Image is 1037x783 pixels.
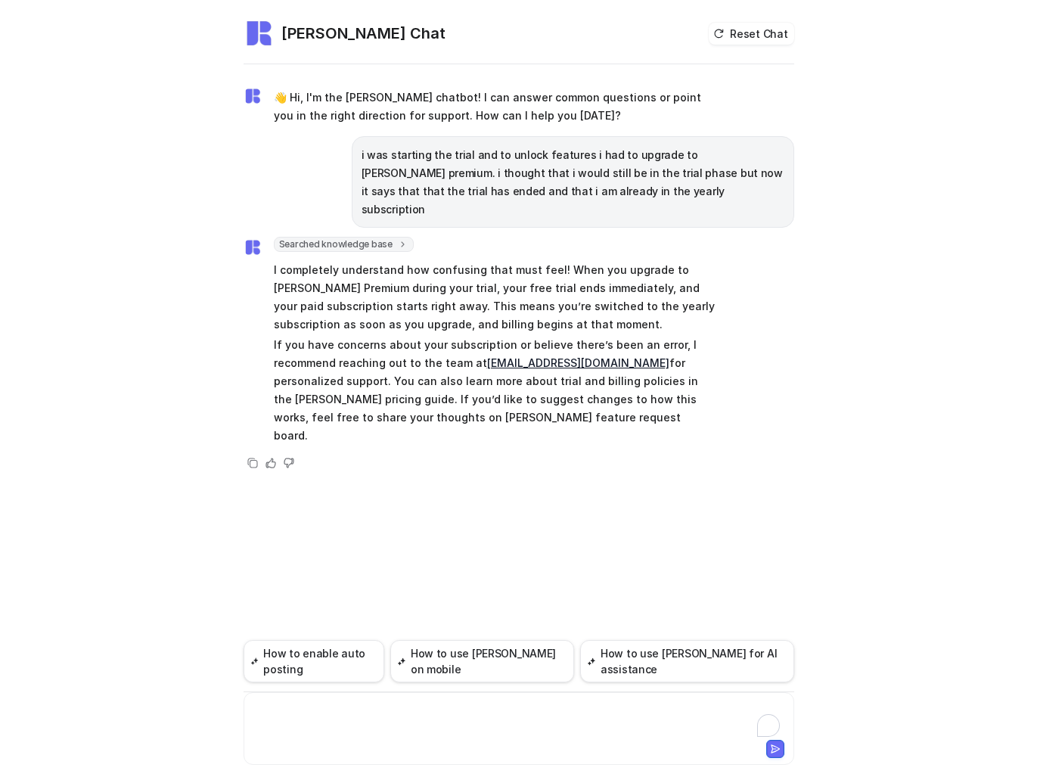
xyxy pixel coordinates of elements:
[580,640,793,682] button: How to use [PERSON_NAME] for AI assistance
[247,702,790,737] div: To enrich screen reader interactions, please activate Accessibility in Grammarly extension settings
[709,23,793,45] button: Reset Chat
[281,23,446,44] h2: [PERSON_NAME] Chat
[487,356,669,369] a: [EMAIL_ADDRESS][DOMAIN_NAME]
[362,146,784,219] p: i was starting the trial and to unlock features i had to upgrade to [PERSON_NAME] premium. i thou...
[244,238,262,256] img: Widget
[274,336,716,445] p: If you have concerns about your subscription or believe there’s been an error, I recommend reachi...
[274,261,716,334] p: I completely understand how confusing that must feel! When you upgrade to [PERSON_NAME] Premium d...
[274,89,716,125] p: 👋 Hi, I'm the [PERSON_NAME] chatbot! I can answer common questions or point you in the right dire...
[244,640,385,682] button: How to enable auto posting
[244,87,262,105] img: Widget
[244,18,274,48] img: Widget
[274,237,414,252] span: Searched knowledge base
[390,640,574,682] button: How to use [PERSON_NAME] on mobile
